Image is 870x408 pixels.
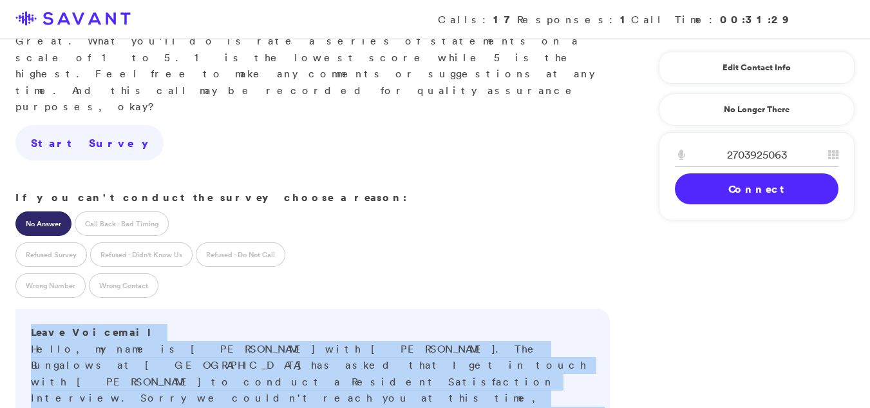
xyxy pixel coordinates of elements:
[675,57,838,78] a: Edit Contact Info
[659,93,855,126] a: No Longer There
[15,125,164,161] a: Start Survey
[89,273,158,298] label: Wrong Contact
[196,242,285,267] label: Refused - Do Not Call
[15,273,86,298] label: Wrong Number
[90,242,193,267] label: Refused - Didn't Know Us
[15,211,71,236] label: No Answer
[620,12,631,26] strong: 1
[15,190,407,204] strong: If you can't conduct the survey choose a reason:
[15,16,610,115] p: Great. What you'll do is rate a series of statements on a scale of 1 to 5. 1 is the lowest score ...
[675,173,838,204] a: Connect
[720,12,790,26] strong: 00:31:29
[493,12,517,26] strong: 17
[75,211,169,236] label: Call Back - Bad Timing
[15,242,87,267] label: Refused Survey
[31,325,157,339] strong: Leave Voicemail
